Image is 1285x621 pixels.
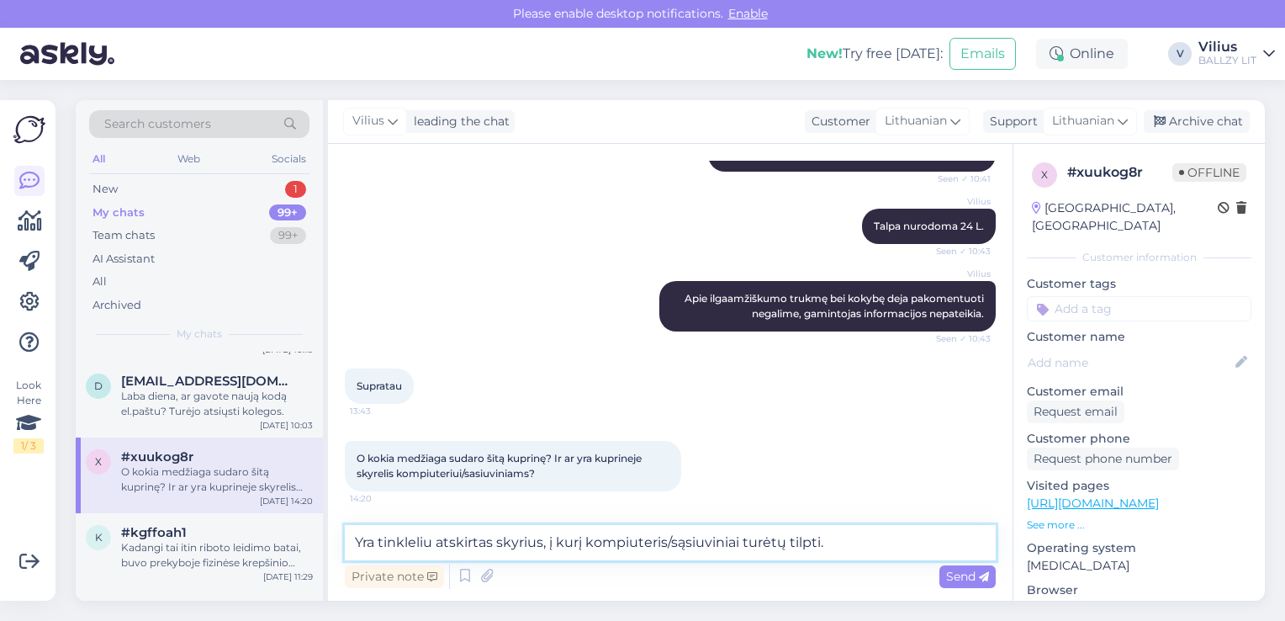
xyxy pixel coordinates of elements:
[93,181,118,198] div: New
[946,569,989,584] span: Send
[928,172,991,185] span: Seen ✓ 10:41
[1168,42,1192,66] div: V
[1036,39,1128,69] div: Online
[1032,199,1218,235] div: [GEOGRAPHIC_DATA], [GEOGRAPHIC_DATA]
[345,525,996,560] textarea: Yra tinkleliu atskirtas skyrius, į kurį kompiuteris/sąsiuviniai turėtų tilpti.
[1027,599,1251,617] p: Chrome [TECHNICAL_ID]
[350,405,413,417] span: 13:43
[1144,110,1250,133] div: Archive chat
[269,204,306,221] div: 99+
[350,492,413,505] span: 14:20
[1041,168,1048,181] span: x
[93,273,107,290] div: All
[1027,430,1251,448] p: Customer phone
[723,6,773,21] span: Enable
[1198,40,1256,54] div: Vilius
[1027,250,1251,265] div: Customer information
[928,195,991,208] span: Vilius
[928,332,991,345] span: Seen ✓ 10:43
[1067,162,1172,183] div: # xuukog8r
[1027,296,1251,321] input: Add a tag
[806,44,943,64] div: Try free [DATE]:
[949,38,1016,70] button: Emails
[1027,581,1251,599] p: Browser
[121,464,313,495] div: O kokia medžiaga sudaro šitą kuprinę? Ir ar yra kuprineje skyrelis kompiuteriui/sasiuviniams?
[89,148,108,170] div: All
[93,251,155,268] div: AI Assistant
[885,112,947,130] span: Lithuanian
[1027,275,1251,293] p: Customer tags
[121,374,296,389] span: drauge_n@yahoo.com
[685,292,986,320] span: Apie ilgaamžiškumo trukmę bei kokybę deja pakomentuoti negalime, gamintojas informacijos nepateikia.
[983,113,1038,130] div: Support
[1027,401,1124,423] div: Request email
[1027,477,1251,495] p: Visited pages
[1172,163,1246,182] span: Offline
[805,113,870,130] div: Customer
[1052,112,1114,130] span: Lithuanian
[1027,496,1159,511] a: [URL][DOMAIN_NAME]
[1198,40,1275,67] a: ViliusBALLZY LIT
[357,452,644,480] span: O kokia medžiaga sudaro šitą kuprinę? Ir ar yra kuprineje skyrelis kompiuteriui/sasiuviniams?
[104,115,211,133] span: Search customers
[806,45,843,61] b: New!
[260,419,313,432] div: [DATE] 10:03
[928,268,991,280] span: Vilius
[357,379,402,392] span: Supratau
[260,495,313,507] div: [DATE] 14:20
[93,297,141,314] div: Archived
[1027,557,1251,575] p: [MEDICAL_DATA]
[13,114,45,146] img: Askly Logo
[121,389,313,419] div: Laba diena, ar gavote naują kodą el.paštu? Turėjo atsiųsti kolegos.
[121,525,187,540] span: #kgffoah1
[407,113,510,130] div: leading the chat
[13,438,44,454] div: 1 / 3
[345,565,444,588] div: Private note
[95,455,102,468] span: x
[121,540,313,571] div: Kadangi tai itin riboto leidimo batai, buvo prekyboje fizinėse krepšinio parduotuvėse [GEOGRAPHIC...
[1027,328,1251,346] p: Customer name
[93,227,155,244] div: Team chats
[1027,383,1251,401] p: Customer email
[352,112,384,130] span: Vilius
[174,148,204,170] div: Web
[95,531,103,544] span: k
[1027,448,1179,470] div: Request phone number
[1027,517,1251,533] p: See more ...
[285,181,306,198] div: 1
[263,571,313,583] div: [DATE] 11:29
[268,148,309,170] div: Socials
[94,379,103,392] span: d
[1198,54,1256,67] div: BALLZY LIT
[13,378,44,454] div: Look Here
[93,204,145,221] div: My chats
[270,227,306,244] div: 99+
[1027,539,1251,557] p: Operating system
[177,326,222,342] span: My chats
[1028,353,1232,372] input: Add name
[928,245,991,257] span: Seen ✓ 10:43
[121,449,193,464] span: #xuukog8r
[874,220,984,232] span: Talpa nurodoma 24 L.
